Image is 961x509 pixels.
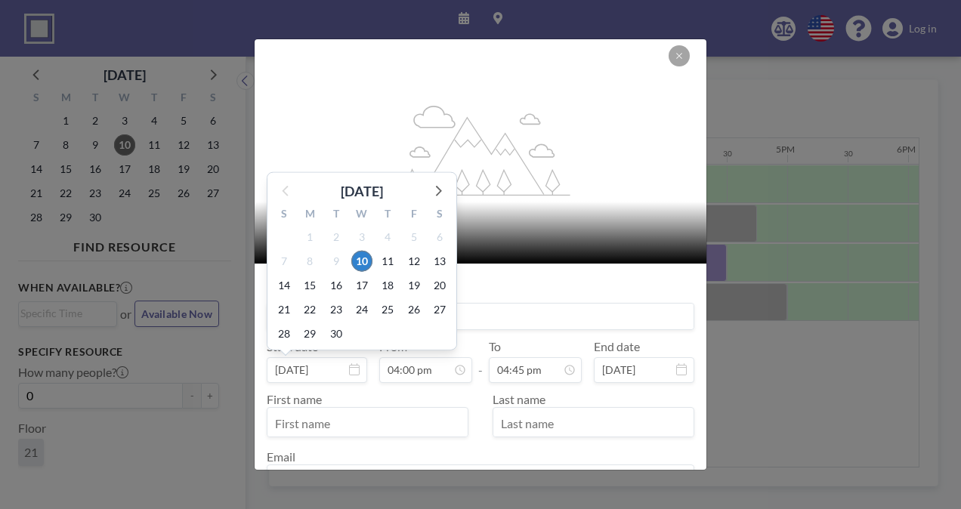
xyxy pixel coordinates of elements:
h2: [GEOGRAPHIC_DATA] [273,214,690,236]
label: Email [267,449,295,464]
label: To [489,339,501,354]
label: First name [267,392,322,406]
g: flex-grow: 1.2; [392,104,570,195]
label: End date [594,339,640,354]
label: Last name [493,392,545,406]
input: Guest reservation [267,304,694,329]
input: First name [267,411,468,437]
input: Email [267,468,694,494]
span: - [478,344,483,378]
input: Last name [493,411,694,437]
